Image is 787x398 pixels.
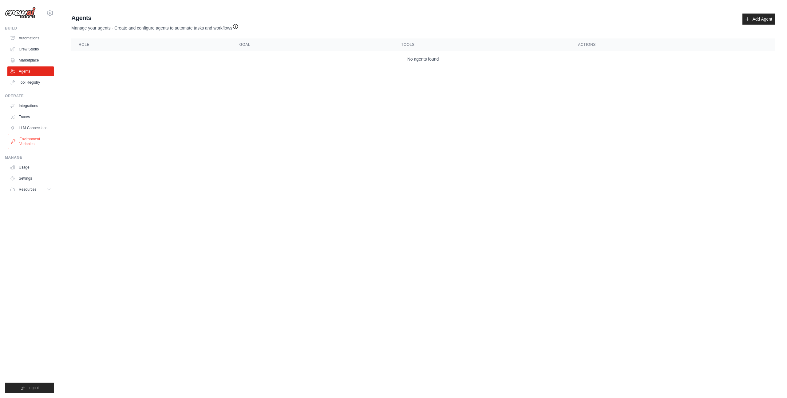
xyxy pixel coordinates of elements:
img: Logo [5,7,36,19]
a: Settings [7,173,54,183]
a: Usage [7,162,54,172]
div: Build [5,26,54,31]
th: Role [71,38,232,51]
span: Resources [19,187,36,192]
button: Logout [5,383,54,393]
a: Tool Registry [7,78,54,87]
a: Crew Studio [7,44,54,54]
h2: Agents [71,14,239,22]
a: Integrations [7,101,54,111]
a: LLM Connections [7,123,54,133]
a: Environment Variables [8,134,54,149]
th: Goal [232,38,394,51]
div: Manage [5,155,54,160]
th: Tools [394,38,571,51]
a: Marketplace [7,55,54,65]
a: Add Agent [742,14,775,25]
th: Actions [571,38,775,51]
div: Operate [5,94,54,98]
a: Traces [7,112,54,122]
button: Resources [7,185,54,194]
td: No agents found [71,51,775,67]
a: Agents [7,66,54,76]
span: Logout [27,385,39,390]
a: Automations [7,33,54,43]
p: Manage your agents - Create and configure agents to automate tasks and workflows [71,22,239,31]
